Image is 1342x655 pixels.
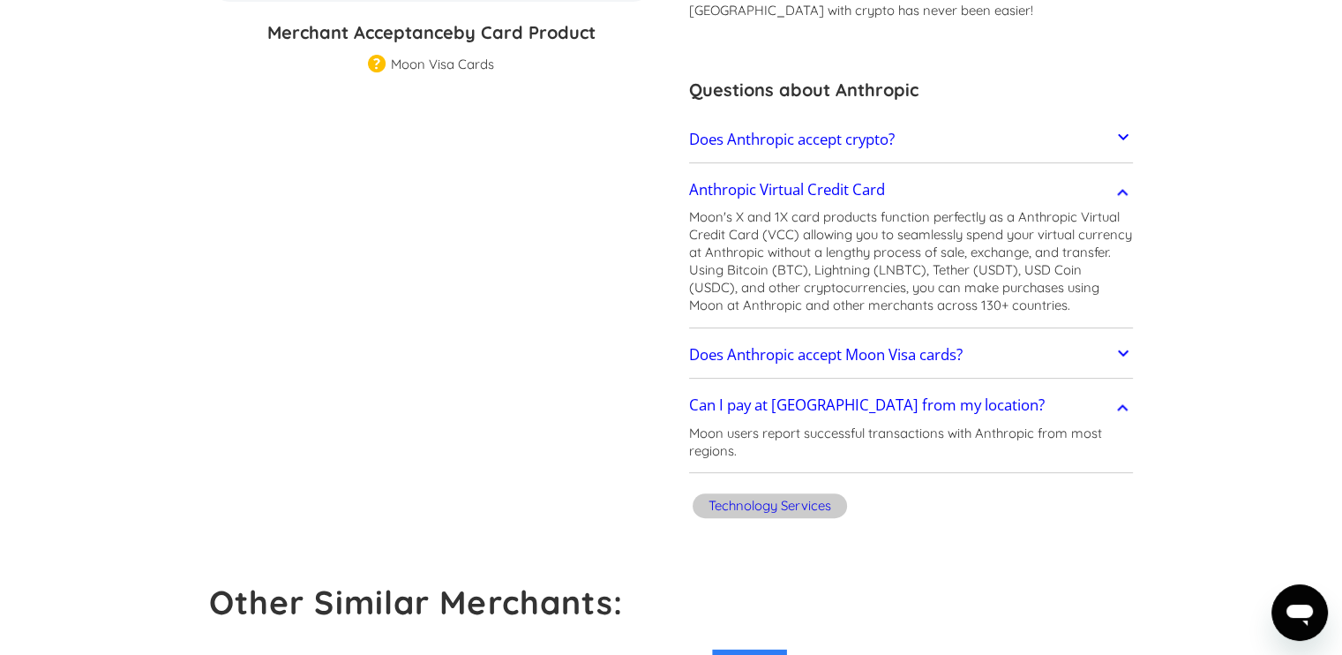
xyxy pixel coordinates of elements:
[689,491,851,525] a: Technology Services
[689,208,1134,314] p: Moon's X and 1X card products function perfectly as a Anthropic Virtual Credit Card (VCC) allowin...
[1271,584,1328,641] iframe: Button to launch messaging window
[689,171,1134,208] a: Anthropic Virtual Credit Card
[689,388,1134,425] a: Can I pay at [GEOGRAPHIC_DATA] from my location?
[689,346,963,364] h2: Does Anthropic accept Moon Visa cards?
[689,77,1134,103] h3: Questions about Anthropic
[689,396,1045,414] h2: Can I pay at [GEOGRAPHIC_DATA] from my location?
[689,131,895,148] h2: Does Anthropic accept crypto?
[689,336,1134,373] a: Does Anthropic accept Moon Visa cards?
[391,56,494,73] div: Moon Visa Cards
[689,121,1134,158] a: Does Anthropic accept crypto?
[209,582,624,622] strong: Other Similar Merchants:
[689,181,885,199] h2: Anthropic Virtual Credit Card
[209,19,654,46] h3: Merchant Acceptance
[708,497,831,515] div: Technology Services
[689,425,1134,460] p: Moon users report successful transactions with Anthropic from most regions.
[454,21,596,43] span: by Card Product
